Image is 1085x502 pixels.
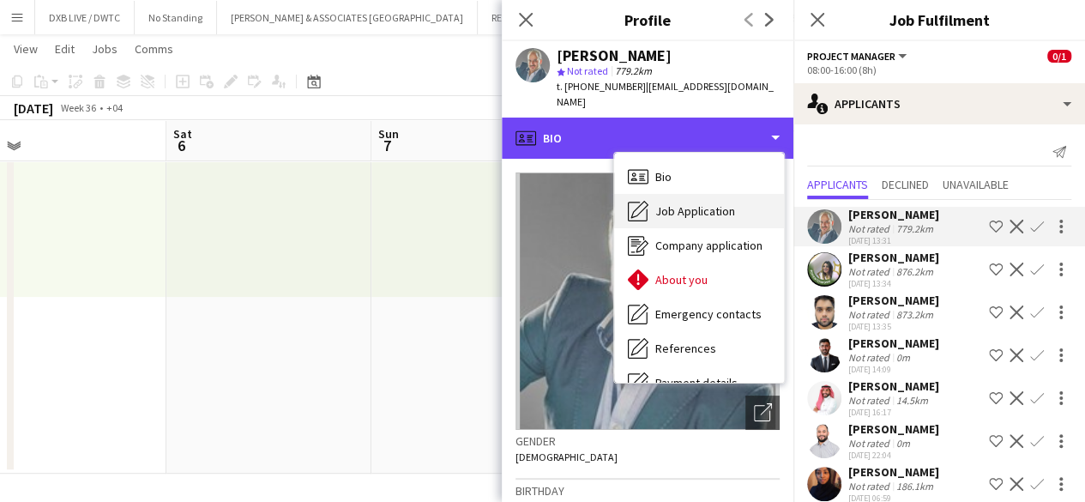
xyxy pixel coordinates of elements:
div: [DATE] 13:34 [848,278,939,289]
div: 08:00-16:00 (8h) [807,64,1071,76]
div: [DATE] [14,100,53,117]
button: RED SEA FILM FOUNDATION [478,1,627,34]
div: [PERSON_NAME] [848,336,939,351]
h3: Job Fulfilment [793,9,1085,31]
span: 779.2km [612,64,655,77]
span: Week 36 [57,101,99,114]
div: [DATE] 13:31 [848,235,939,246]
button: No Standing [135,1,217,34]
span: Sat [173,126,192,142]
div: +04 [106,101,123,114]
span: Payment details [655,375,738,390]
div: [DATE] 14:09 [848,364,939,375]
div: Bio [502,118,793,159]
h3: Gender [515,433,780,449]
h3: Birthday [515,483,780,499]
span: Not rated [567,64,608,77]
span: View [14,41,38,57]
div: Not rated [848,437,893,450]
div: Open photos pop-in [745,396,780,430]
span: Company application [655,238,763,253]
div: Bio [614,160,784,194]
div: Company application [614,228,784,263]
div: Job Application [614,194,784,228]
span: 0/1 [1047,50,1071,63]
span: Bio [655,169,672,184]
span: Applicants [807,178,868,191]
div: [PERSON_NAME] [848,207,939,222]
span: Emergency contacts [655,306,762,322]
span: Jobs [92,41,118,57]
div: Emergency contacts [614,297,784,331]
a: View [7,38,45,60]
div: Not rated [848,222,893,235]
img: Crew avatar or photo [515,172,780,430]
div: 0m [893,351,913,364]
div: [DATE] 22:04 [848,450,939,461]
span: Unavailable [943,178,1009,191]
div: Payment details [614,366,784,400]
div: [PERSON_NAME] [557,48,672,64]
div: [PERSON_NAME] [848,293,939,308]
div: Not rated [848,265,893,278]
span: References [655,341,716,356]
span: | [EMAIL_ADDRESS][DOMAIN_NAME] [557,80,774,108]
span: About you [655,272,708,287]
div: 14.5km [893,394,931,407]
div: 876.2km [893,265,937,278]
div: About you [614,263,784,297]
span: 7 [376,136,399,155]
span: Sun [378,126,399,142]
span: 6 [171,136,192,155]
div: Not rated [848,308,893,321]
div: Not rated [848,394,893,407]
span: Edit [55,41,75,57]
span: Declined [882,178,929,191]
div: Applicants [793,83,1085,124]
a: Comms [128,38,180,60]
div: [PERSON_NAME] [848,421,939,437]
div: [PERSON_NAME] [848,378,939,394]
h3: Profile [502,9,793,31]
a: Jobs [85,38,124,60]
span: Comms [135,41,173,57]
button: Project Manager [807,50,909,63]
div: References [614,331,784,366]
div: 186.1km [893,480,937,493]
span: t. [PHONE_NUMBER] [557,80,646,93]
div: [PERSON_NAME] [848,250,939,265]
div: 0m [893,437,913,450]
div: [DATE] 13:35 [848,321,939,332]
div: Not rated [848,480,893,493]
div: Not rated [848,351,893,364]
div: [DATE] 16:17 [848,407,939,418]
button: [PERSON_NAME] & ASSOCIATES [GEOGRAPHIC_DATA] [217,1,478,34]
a: Edit [48,38,81,60]
button: DXB LIVE / DWTC [35,1,135,34]
span: [DEMOGRAPHIC_DATA] [515,451,618,463]
div: [PERSON_NAME] [848,464,939,480]
div: 779.2km [893,222,937,235]
div: 873.2km [893,308,937,321]
span: Job Application [655,203,735,219]
span: Project Manager [807,50,895,63]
